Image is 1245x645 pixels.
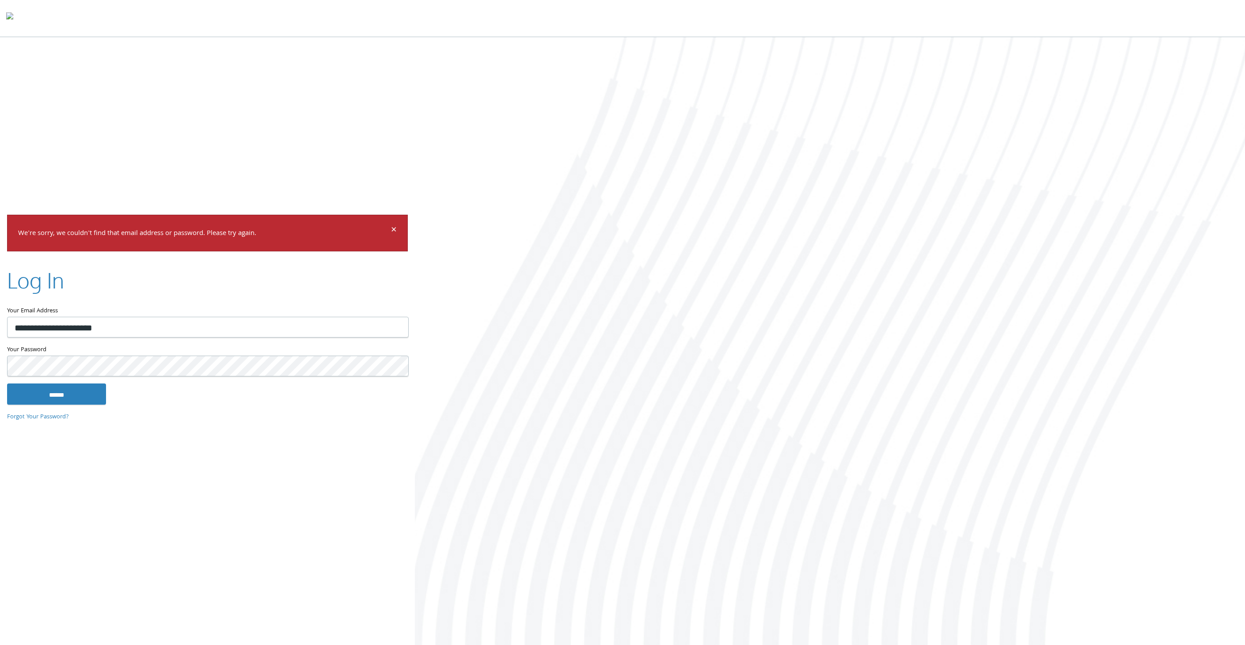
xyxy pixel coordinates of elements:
[18,228,390,240] p: We're sorry, we couldn't find that email address or password. Please try again.
[391,226,397,236] button: Dismiss alert
[7,412,69,422] a: Forgot Your Password?
[6,9,13,27] img: todyl-logo-dark.svg
[7,266,64,295] h2: Log In
[391,222,397,239] span: ×
[7,345,408,356] label: Your Password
